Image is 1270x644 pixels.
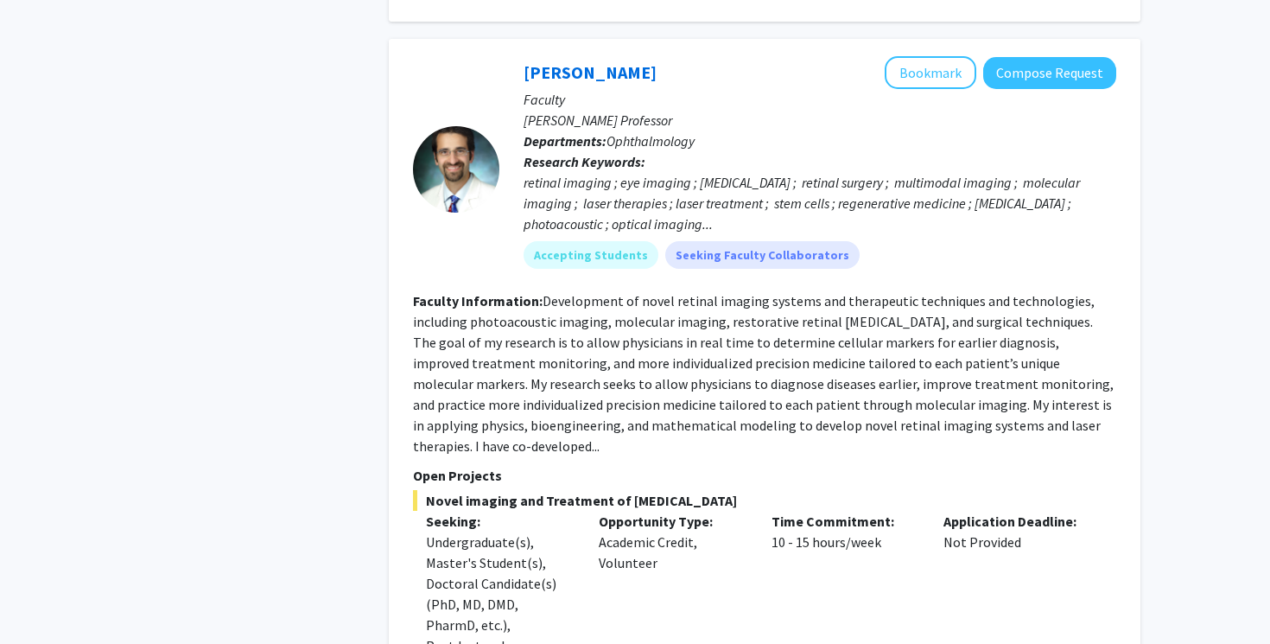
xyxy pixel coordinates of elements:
a: [PERSON_NAME] [524,61,657,83]
p: Application Deadline: [943,511,1090,532]
p: Time Commitment: [772,511,918,532]
p: Seeking: [426,511,573,532]
div: retinal imaging ; eye imaging ; [MEDICAL_DATA] ; retinal surgery ; multimodal imaging ; molecular... [524,172,1116,234]
b: Faculty Information: [413,292,543,309]
p: [PERSON_NAME] Professor [524,110,1116,131]
span: Novel imaging and Treatment of [MEDICAL_DATA] [413,490,1116,511]
b: Departments: [524,132,606,150]
mat-chip: Seeking Faculty Collaborators [665,241,860,269]
mat-chip: Accepting Students [524,241,658,269]
p: Faculty [524,89,1116,110]
fg-read-more: Development of novel retinal imaging systems and therapeutic techniques and technologies, includi... [413,292,1114,455]
iframe: Chat [13,566,73,631]
button: Compose Request to Yannis Paulus [983,57,1116,89]
p: Open Projects [413,465,1116,486]
p: Opportunity Type: [599,511,746,532]
b: Research Keywords: [524,153,645,170]
span: Ophthalmology [606,132,695,150]
button: Add Yannis Paulus to Bookmarks [885,56,976,89]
